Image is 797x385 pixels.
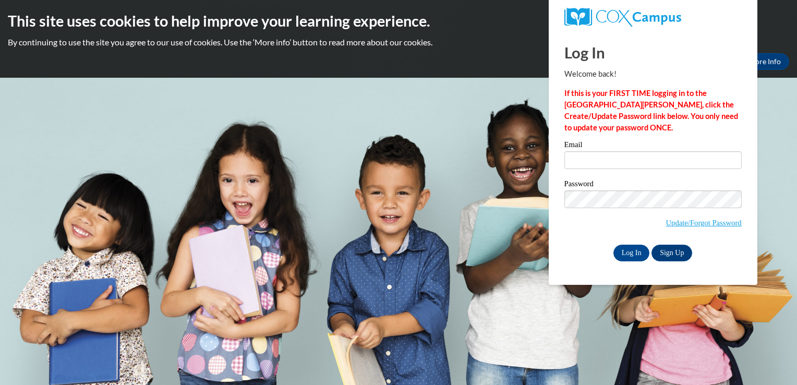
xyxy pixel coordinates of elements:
[564,42,742,63] h1: Log In
[564,180,742,190] label: Password
[8,37,789,48] p: By continuing to use the site you agree to our use of cookies. Use the ‘More info’ button to read...
[564,68,742,80] p: Welcome back!
[564,8,742,27] a: COX Campus
[666,219,742,227] a: Update/Forgot Password
[564,8,681,27] img: COX Campus
[8,10,789,31] h2: This site uses cookies to help improve your learning experience.
[651,245,692,261] a: Sign Up
[564,141,742,151] label: Email
[613,245,650,261] input: Log In
[564,89,738,132] strong: If this is your FIRST TIME logging in to the [GEOGRAPHIC_DATA][PERSON_NAME], click the Create/Upd...
[740,53,789,70] a: More Info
